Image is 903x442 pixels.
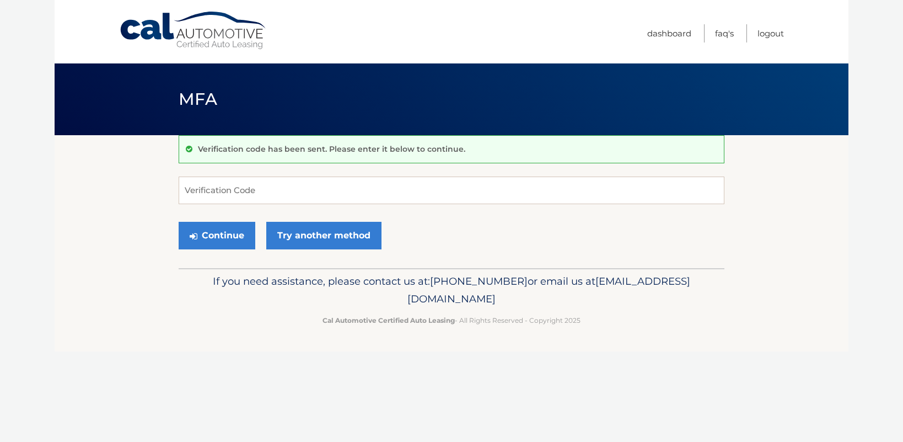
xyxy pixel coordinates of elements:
strong: Cal Automotive Certified Auto Leasing [322,316,455,324]
a: Logout [757,24,784,42]
button: Continue [179,222,255,249]
a: Dashboard [647,24,691,42]
a: Cal Automotive [119,11,268,50]
a: FAQ's [715,24,734,42]
input: Verification Code [179,177,724,204]
p: If you need assistance, please contact us at: or email us at [186,273,717,308]
span: [EMAIL_ADDRESS][DOMAIN_NAME] [407,275,690,305]
span: [PHONE_NUMBER] [430,275,528,287]
span: MFA [179,89,217,109]
p: - All Rights Reserved - Copyright 2025 [186,315,717,326]
a: Try another method [266,222,381,249]
p: Verification code has been sent. Please enter it below to continue. [198,144,465,154]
